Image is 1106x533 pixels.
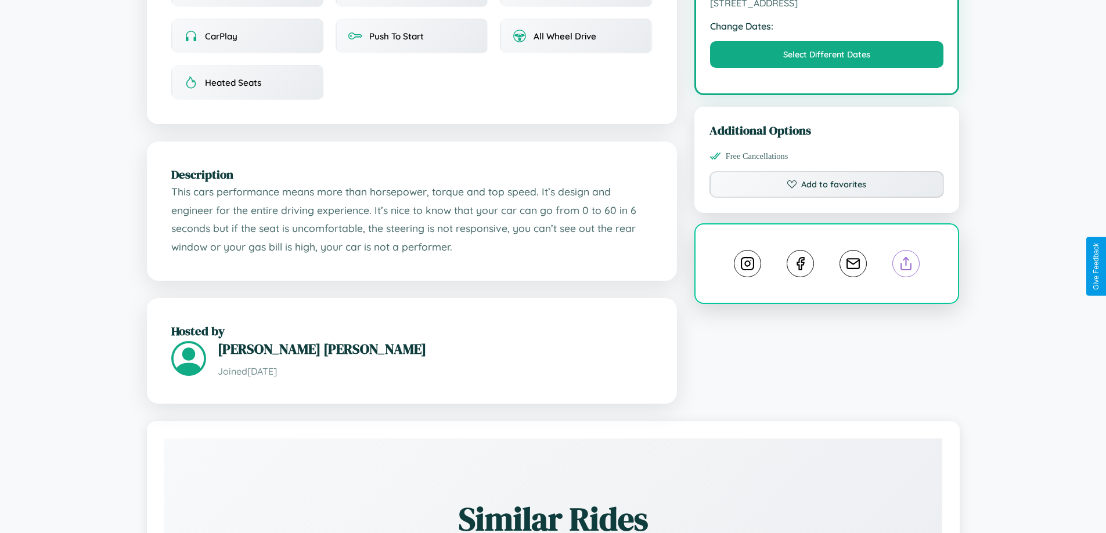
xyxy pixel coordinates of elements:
span: Heated Seats [205,77,261,88]
div: Give Feedback [1092,243,1100,290]
p: Joined [DATE] [218,363,653,380]
span: All Wheel Drive [534,31,596,42]
span: CarPlay [205,31,237,42]
strong: Change Dates: [710,20,944,32]
button: Add to favorites [709,171,945,198]
button: Select Different Dates [710,41,944,68]
h3: [PERSON_NAME] [PERSON_NAME] [218,339,653,358]
span: Free Cancellations [726,151,788,161]
span: Push To Start [369,31,424,42]
p: This cars performance means more than horsepower, torque and top speed. It’s design and engineer ... [171,183,653,256]
h2: Description [171,166,653,183]
h2: Hosted by [171,322,653,339]
h3: Additional Options [709,122,945,139]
